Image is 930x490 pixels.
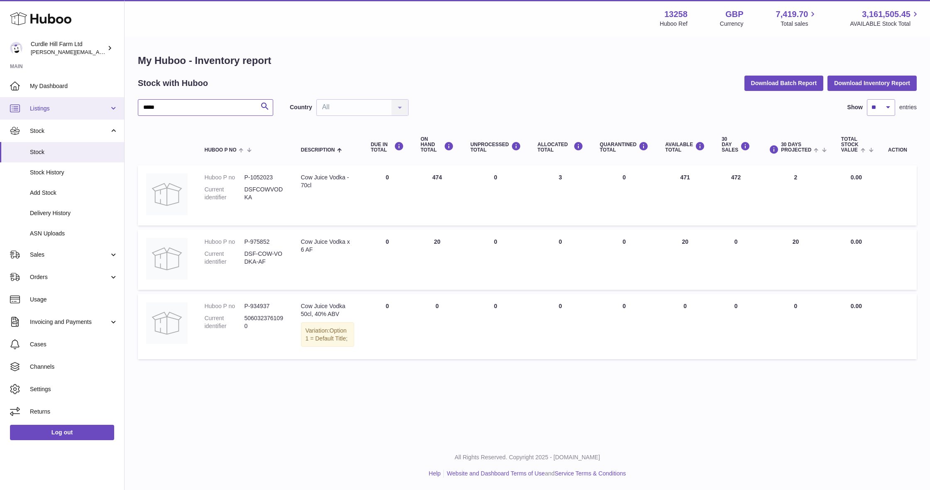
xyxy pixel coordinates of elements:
[204,186,244,201] dt: Current identifier
[600,142,649,153] div: QUARANTINED Total
[204,302,244,310] dt: Huboo P no
[371,142,404,153] div: DUE IN TOTAL
[30,273,109,281] span: Orders
[30,189,118,197] span: Add Stock
[555,470,626,477] a: Service Terms & Conditions
[713,294,759,360] td: 0
[301,322,354,347] div: Variation:
[759,165,833,225] td: 2
[301,174,354,189] div: Cow Juice Vodka - 70cl
[851,174,862,181] span: 0.00
[657,294,713,360] td: 0
[759,230,833,290] td: 20
[850,9,920,28] a: 3,161,505.45 AVAILABLE Stock Total
[362,294,412,360] td: 0
[30,251,109,259] span: Sales
[444,470,626,478] li: and
[138,78,208,89] h2: Stock with Huboo
[665,142,705,153] div: AVAILABLE Total
[899,103,917,111] span: entries
[30,363,118,371] span: Channels
[412,294,462,360] td: 0
[30,209,118,217] span: Delivery History
[146,238,188,279] img: product image
[362,165,412,225] td: 0
[623,174,626,181] span: 0
[470,142,521,153] div: UNPROCESSED Total
[30,408,118,416] span: Returns
[244,314,284,330] dd: 5060323761090
[412,230,462,290] td: 20
[362,230,412,290] td: 0
[138,54,917,67] h1: My Huboo - Inventory report
[847,103,863,111] label: Show
[10,425,114,440] a: Log out
[244,174,284,181] dd: P-1052023
[10,42,22,54] img: miranda@diddlysquatfarmshop.com
[30,105,109,113] span: Listings
[301,238,354,254] div: Cow Juice Vodka x 6 AF
[146,174,188,215] img: product image
[290,103,312,111] label: Country
[529,294,592,360] td: 0
[851,303,862,309] span: 0.00
[664,9,688,20] strong: 13258
[244,186,284,201] dd: DSFCOWVODKA
[776,9,818,28] a: 7,419.70 Total sales
[713,165,759,225] td: 472
[30,127,109,135] span: Stock
[722,137,750,153] div: 30 DAY SALES
[851,238,862,245] span: 0.00
[204,174,244,181] dt: Huboo P no
[538,142,583,153] div: ALLOCATED Total
[744,76,824,91] button: Download Batch Report
[244,302,284,310] dd: P-934937
[30,148,118,156] span: Stock
[131,453,923,461] p: All Rights Reserved. Copyright 2025 - [DOMAIN_NAME]
[244,250,284,266] dd: DSF-COW-VODKA-AF
[30,82,118,90] span: My Dashboard
[862,9,910,20] span: 3,161,505.45
[462,165,529,225] td: 0
[720,20,744,28] div: Currency
[529,230,592,290] td: 0
[30,385,118,393] span: Settings
[204,238,244,246] dt: Huboo P no
[623,238,626,245] span: 0
[660,20,688,28] div: Huboo Ref
[421,137,454,153] div: ON HAND Total
[725,9,743,20] strong: GBP
[462,294,529,360] td: 0
[713,230,759,290] td: 0
[30,341,118,348] span: Cases
[827,76,917,91] button: Download Inventory Report
[781,20,817,28] span: Total sales
[301,147,335,153] span: Description
[31,49,166,55] span: [PERSON_NAME][EMAIL_ADDRESS][DOMAIN_NAME]
[529,165,592,225] td: 3
[850,20,920,28] span: AVAILABLE Stock Total
[30,318,109,326] span: Invoicing and Payments
[447,470,545,477] a: Website and Dashboard Terms of Use
[888,147,908,153] div: Action
[204,314,244,330] dt: Current identifier
[30,296,118,304] span: Usage
[623,303,626,309] span: 0
[146,302,188,344] img: product image
[30,169,118,176] span: Stock History
[412,165,462,225] td: 474
[306,327,348,342] span: Option 1 = Default Title;
[462,230,529,290] td: 0
[657,230,713,290] td: 20
[244,238,284,246] dd: P-975852
[759,294,833,360] td: 0
[30,230,118,238] span: ASN Uploads
[204,250,244,266] dt: Current identifier
[204,147,236,153] span: Huboo P no
[429,470,441,477] a: Help
[301,302,354,318] div: Cow Juice Vodka 50cl, 40% ABV
[781,142,811,153] span: 30 DAYS PROJECTED
[776,9,808,20] span: 7,419.70
[31,40,105,56] div: Curdle Hill Farm Ltd
[841,137,859,153] span: Total stock value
